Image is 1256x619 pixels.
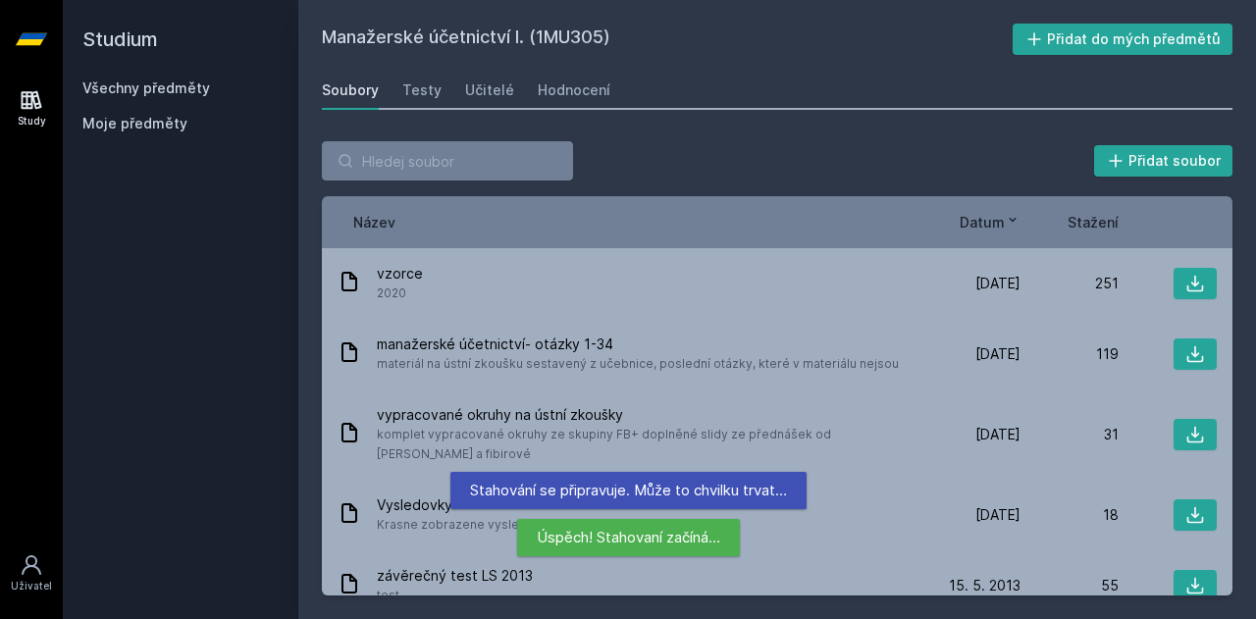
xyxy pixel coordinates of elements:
[1020,505,1119,525] div: 18
[377,354,899,374] span: materiál na ústní zkoušku sestavený z učebnice, poslední otázky, které v materiálu nejsou
[975,344,1020,364] span: [DATE]
[402,80,442,100] div: Testy
[538,80,610,100] div: Hodnocení
[377,405,915,425] span: vypracované okruhy na ústní zkoušky
[1020,425,1119,444] div: 31
[4,543,59,603] a: Uživatel
[1013,24,1233,55] button: Přidat do mých předmětů
[322,24,1013,55] h2: Manažerské účetnictví I. (1MU305)
[450,472,807,509] div: Stahování se připravuje. Může to chvilku trvat…
[322,80,379,100] div: Soubory
[949,576,1020,595] span: 15. 5. 2013
[377,284,423,303] span: 2020
[377,586,533,605] span: test
[1020,344,1119,364] div: 119
[538,71,610,110] a: Hodnocení
[18,114,46,129] div: Study
[1068,212,1119,232] button: Stažení
[1020,576,1119,595] div: 55
[82,114,187,133] span: Moje předměty
[960,212,1005,232] span: Datum
[975,274,1020,293] span: [DATE]
[1094,145,1233,177] button: Přidat soubor
[975,425,1020,444] span: [DATE]
[517,519,740,556] div: Úspěch! Stahovaní začíná…
[377,566,533,586] span: závěrečný test LS 2013
[465,71,514,110] a: Učitelé
[377,495,555,515] span: Vysledovky
[82,79,210,96] a: Všechny předměty
[377,335,899,354] span: manažerské účetnictví- otázky 1-34
[465,80,514,100] div: Učitelé
[975,505,1020,525] span: [DATE]
[377,425,915,464] span: komplet vypracované okruhy ze skupiny FB+ doplněné slidy ze přednášek od [PERSON_NAME] a fibirové
[11,579,52,593] div: Uživatel
[377,264,423,284] span: vzorce
[353,212,395,232] button: Název
[377,515,555,535] span: Krasne zobrazene vysledovky
[4,78,59,138] a: Study
[960,212,1020,232] button: Datum
[1020,274,1119,293] div: 251
[322,141,573,181] input: Hledej soubor
[402,71,442,110] a: Testy
[322,71,379,110] a: Soubory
